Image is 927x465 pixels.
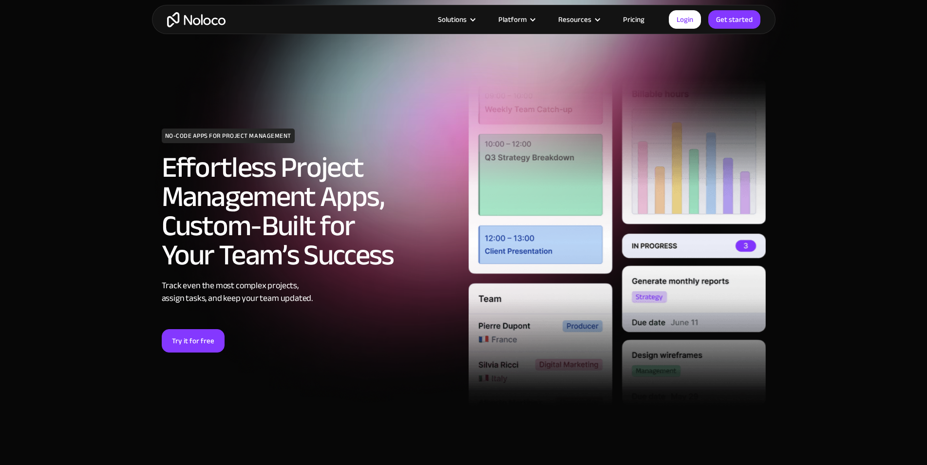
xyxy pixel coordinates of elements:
[162,153,459,270] h2: Effortless Project Management Apps, Custom-Built for Your Team’s Success
[162,129,295,143] h1: NO-CODE APPS FOR PROJECT MANAGEMENT
[558,13,591,26] div: Resources
[162,279,459,305] div: Track even the most complex projects, assign tasks, and keep your team updated.
[426,13,486,26] div: Solutions
[162,329,225,353] a: Try it for free
[546,13,611,26] div: Resources
[498,13,527,26] div: Platform
[486,13,546,26] div: Platform
[669,10,701,29] a: Login
[438,13,467,26] div: Solutions
[708,10,760,29] a: Get started
[167,12,226,27] a: home
[611,13,657,26] a: Pricing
